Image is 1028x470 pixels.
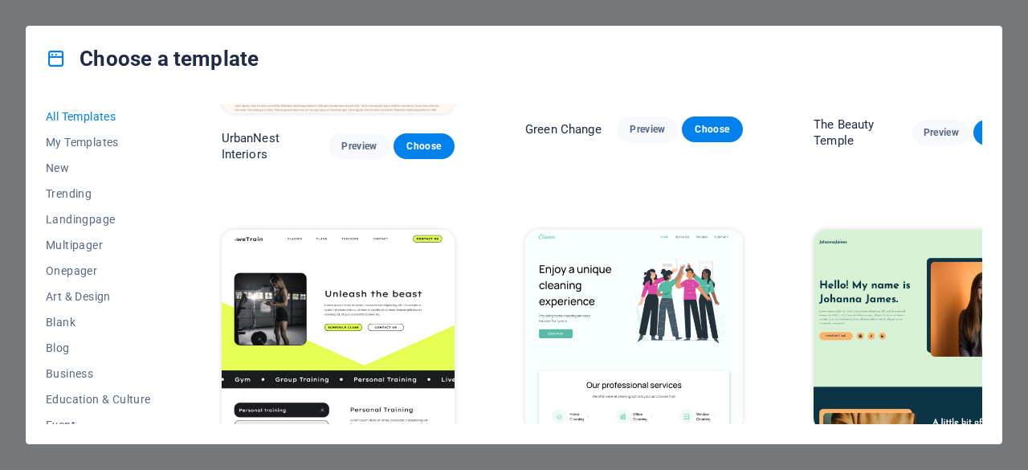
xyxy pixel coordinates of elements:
[46,316,151,329] span: Blank
[46,290,151,303] span: Art & Design
[222,130,329,162] p: UrbanNest Interiors
[46,412,151,438] button: Event
[912,120,970,145] button: Preview
[46,393,151,406] span: Education & Culture
[814,116,912,149] p: The Beauty Temple
[46,129,151,155] button: My Templates
[46,213,151,226] span: Landingpage
[682,116,743,142] button: Choose
[46,104,151,129] button: All Templates
[630,123,665,136] span: Preview
[525,230,743,431] img: Cleaner
[46,361,151,386] button: Business
[46,110,151,123] span: All Templates
[406,140,442,153] span: Choose
[46,258,151,284] button: Onepager
[46,46,259,72] h4: Choose a template
[46,136,151,149] span: My Templates
[46,161,151,174] span: New
[46,206,151,232] button: Landingpage
[328,133,390,159] button: Preview
[46,309,151,335] button: Blank
[46,155,151,181] button: New
[222,230,455,445] img: WeTrain
[695,123,730,136] span: Choose
[46,187,151,200] span: Trending
[46,367,151,380] span: Business
[46,264,151,277] span: Onepager
[925,126,957,139] span: Preview
[46,181,151,206] button: Trending
[341,140,377,153] span: Preview
[617,116,678,142] button: Preview
[46,232,151,258] button: Multipager
[46,239,151,251] span: Multipager
[46,386,151,412] button: Education & Culture
[394,133,455,159] button: Choose
[46,341,151,354] span: Blog
[46,335,151,361] button: Blog
[46,419,151,431] span: Event
[46,284,151,309] button: Art & Design
[525,121,602,137] p: Green Change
